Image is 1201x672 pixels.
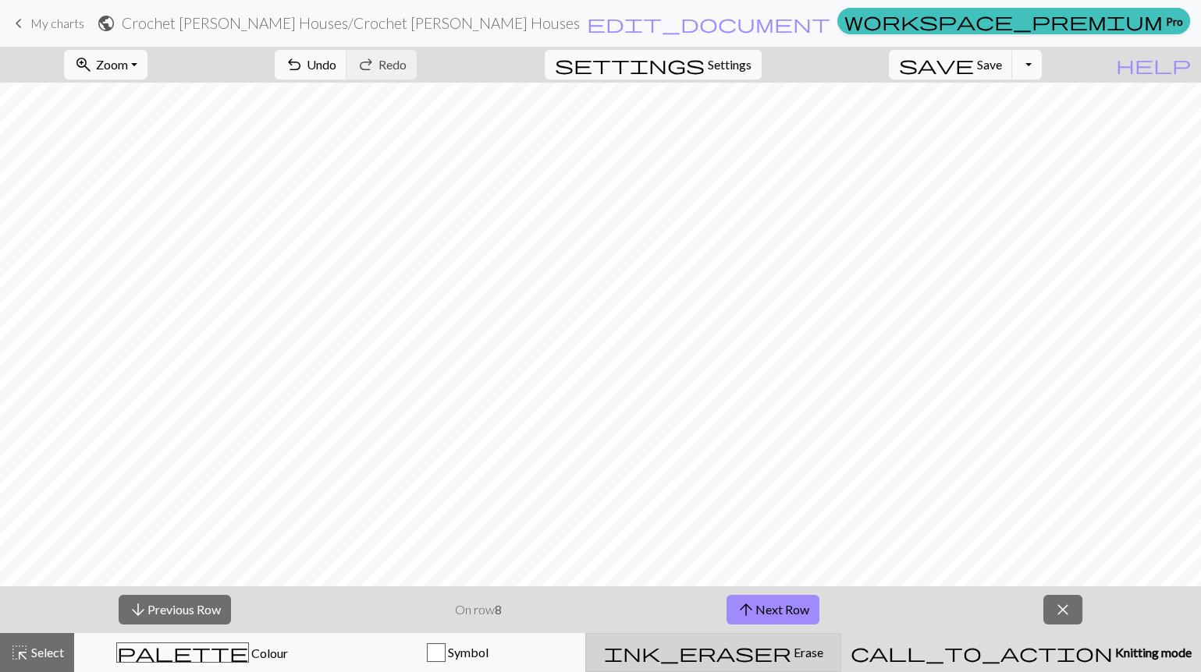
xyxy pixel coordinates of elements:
[285,54,304,76] span: undo
[1113,645,1192,660] span: Knitting mode
[275,50,347,80] button: Undo
[30,16,84,30] span: My charts
[1054,599,1072,621] span: close
[977,57,1002,72] span: Save
[585,633,841,672] button: Erase
[889,50,1013,80] button: Save
[74,54,93,76] span: zoom_in
[9,10,84,37] a: My charts
[9,12,28,34] span: keyboard_arrow_left
[119,595,231,624] button: Previous Row
[555,54,705,76] span: settings
[129,599,147,621] span: arrow_downward
[708,55,752,74] span: Settings
[117,642,248,663] span: palette
[837,8,1190,34] a: Pro
[64,50,147,80] button: Zoom
[545,50,762,80] button: SettingsSettings
[737,599,755,621] span: arrow_upward
[851,642,1113,663] span: call_to_action
[249,645,288,660] span: Colour
[455,600,502,619] p: On row
[495,602,502,617] strong: 8
[844,10,1163,32] span: workspace_premium
[96,57,128,72] span: Zoom
[29,645,64,660] span: Select
[330,633,586,672] button: Symbol
[10,642,29,663] span: highlight_alt
[1116,54,1191,76] span: help
[841,633,1201,672] button: Knitting mode
[122,14,580,32] h2: Crochet [PERSON_NAME] Houses / Crochet [PERSON_NAME] Houses
[307,57,336,72] span: Undo
[604,642,791,663] span: ink_eraser
[899,54,974,76] span: save
[74,633,330,672] button: Colour
[727,595,819,624] button: Next Row
[97,12,115,34] span: public
[587,12,830,34] span: edit_document
[446,645,489,660] span: Symbol
[791,645,823,660] span: Erase
[555,55,705,74] i: Settings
